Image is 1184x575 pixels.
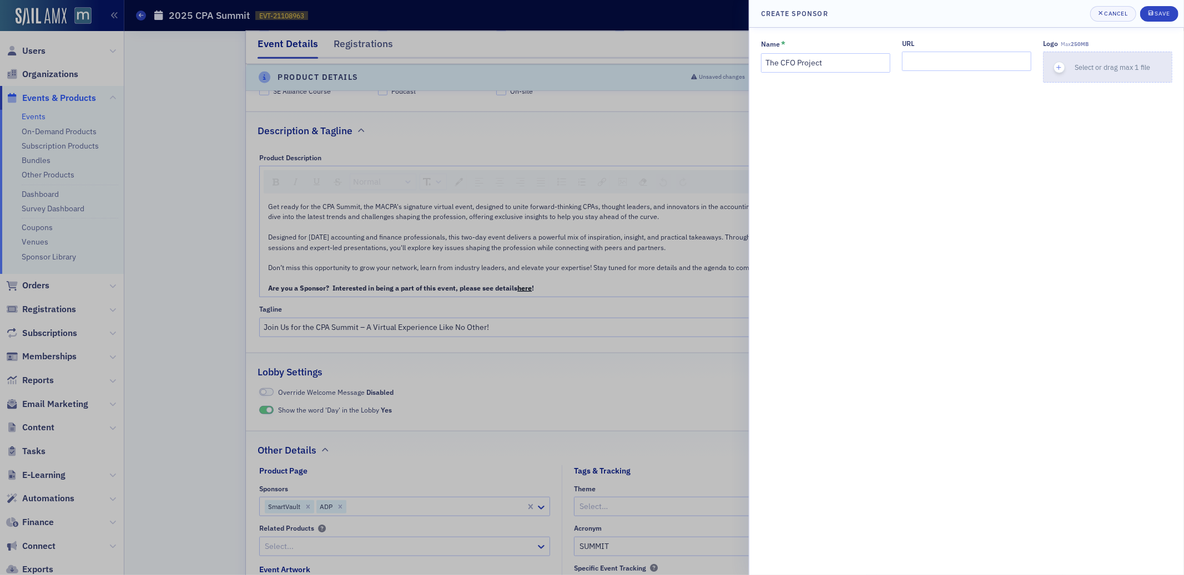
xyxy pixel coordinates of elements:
span: 250MB [1071,40,1089,48]
span: Select or drag max 1 file [1075,63,1150,72]
h4: Create sponsor [761,8,828,18]
button: Select or drag max 1 file [1043,52,1172,83]
abbr: This field is required [781,39,785,49]
div: Cancel [1104,11,1127,17]
div: Logo [1043,39,1058,48]
button: Cancel [1090,6,1136,22]
div: Save [1155,11,1170,17]
button: Save [1140,6,1178,22]
div: Name [761,40,780,48]
span: Max [1061,40,1089,48]
div: URL [902,39,914,48]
